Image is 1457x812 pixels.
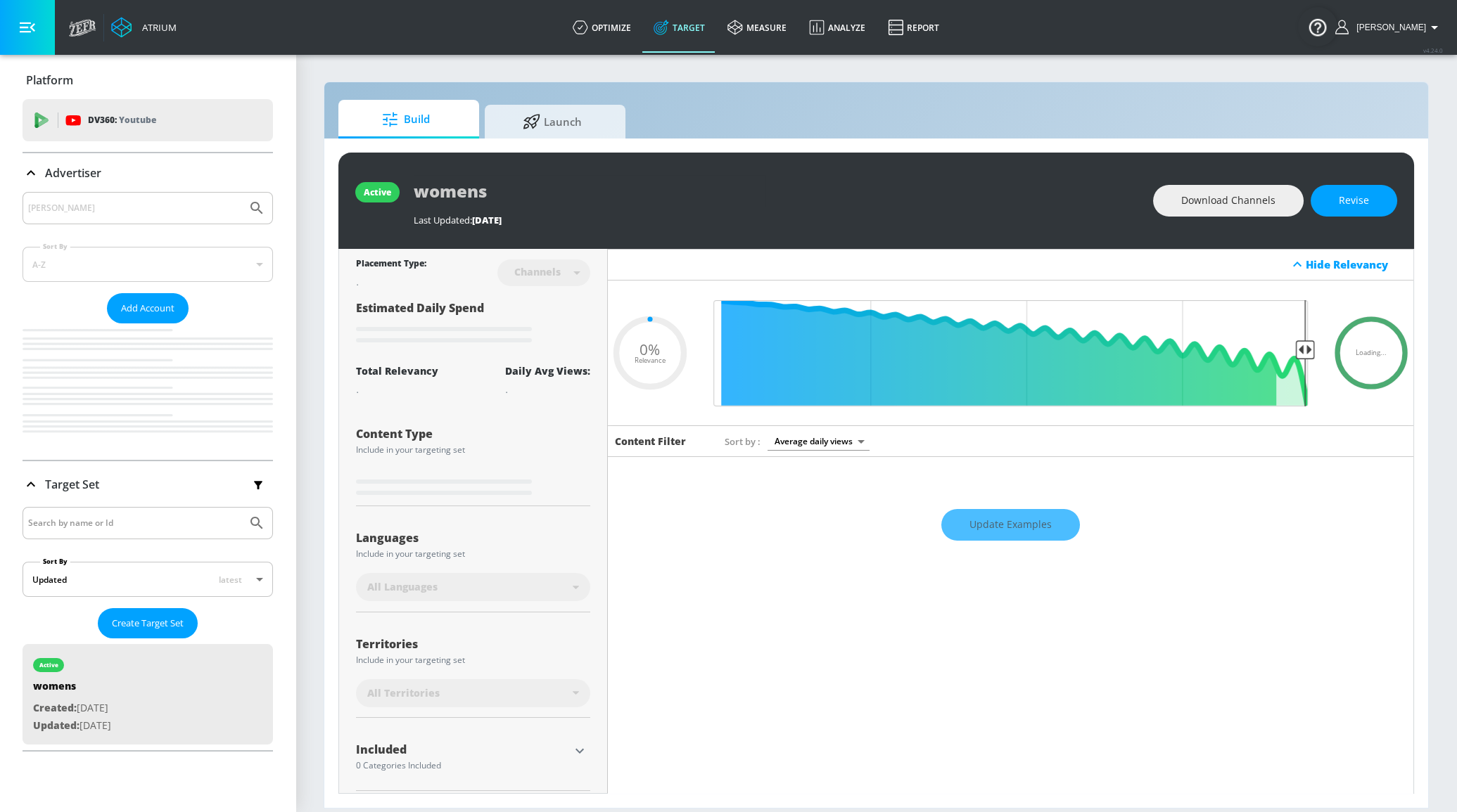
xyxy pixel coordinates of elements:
span: login as: justin.nim@zefr.com [1351,22,1426,32]
div: Estimated Daily Spend [356,300,590,347]
p: [DATE] [33,700,111,717]
p: [DATE] [33,717,111,735]
span: Create Target Set [112,615,184,631]
a: Atrium [111,17,177,38]
span: [DATE] [472,214,502,226]
label: Sort By [40,242,70,251]
p: DV360: [88,112,156,128]
div: Target Set [23,461,273,508]
div: All Languages [356,573,590,601]
span: Download Channels [1181,192,1275,210]
div: Total Relevancy [356,364,438,378]
a: Analyze [798,2,877,53]
span: Sort by [725,435,761,448]
span: Estimated Daily Spend [356,300,484,316]
div: Hide Relevancy [608,249,1413,281]
span: v 4.24.0 [1423,46,1443,54]
a: Target [642,2,716,53]
p: Platform [26,72,73,88]
button: Revise [1311,185,1397,217]
button: Download Channels [1153,185,1304,217]
div: Platform [23,60,273,100]
div: Include in your targeting set [356,446,590,454]
p: Advertiser [45,165,101,181]
span: Relevance [635,356,666,363]
span: Updated: [33,718,79,732]
div: Include in your targeting set [356,550,590,558]
div: Last Updated: [414,214,1139,226]
nav: list of Target Set [23,638,273,750]
span: Created: [33,701,77,714]
div: Placement Type: [356,257,426,272]
p: Youtube [119,112,156,127]
span: All Languages [367,580,438,594]
input: Search by name [28,199,241,217]
div: 0 Categories Included [356,761,569,770]
div: A-Z [23,247,273,282]
p: Target Set [45,477,99,492]
span: Add Account [121,300,174,316]
div: active [364,186,391,198]
button: [PERSON_NAME] [1335,19,1443,36]
div: Average daily views [768,432,870,451]
label: Sort By [40,557,70,566]
input: Final Threshold [706,300,1315,406]
div: Advertiser [23,192,273,460]
div: active [39,662,58,669]
div: activewomensCreated:[DATE]Updated:[DATE] [23,644,273,745]
a: measure [716,2,798,53]
div: Daily Avg Views: [505,364,590,378]
div: Atrium [136,21,177,34]
span: Build [352,103,459,136]
a: optimize [561,2,642,53]
div: Advertiser [23,153,273,193]
input: Search by name or Id [28,514,241,532]
div: Target Set [23,507,273,750]
span: 0% [640,342,660,357]
div: Updated [32,574,67,586]
div: All Territories [356,679,590,707]
h6: Content Filter [615,434,686,448]
button: Open Resource Center [1298,7,1337,46]
button: Create Target Set [98,608,198,638]
div: Include in your targeting set [356,656,590,664]
span: latest [219,574,242,586]
a: Report [877,2,950,53]
nav: list of Advertiser [23,323,273,460]
div: Hide Relevancy [1306,257,1406,271]
div: Languages [356,532,590,543]
div: DV360: Youtube [23,99,273,141]
span: Launch [499,105,606,138]
div: Content Type [356,428,590,439]
div: womens [33,679,111,700]
span: All Territories [367,686,440,700]
span: Revise [1339,192,1369,210]
div: Included [356,744,569,755]
div: Territories [356,638,590,650]
button: Add Account [107,293,189,323]
div: Channels [507,266,568,278]
span: Loading... [1356,349,1387,356]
